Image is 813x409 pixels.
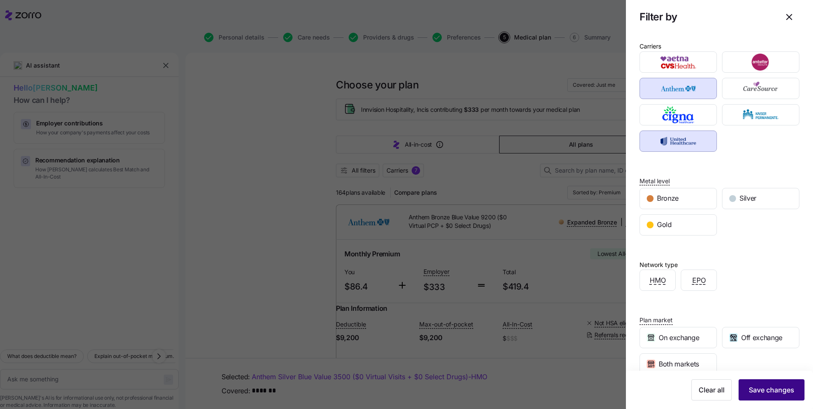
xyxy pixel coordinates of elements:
img: Cigna Healthcare [647,106,710,123]
img: CareSource [730,80,792,97]
span: Both markets [659,359,699,369]
h1: Filter by [640,10,772,23]
span: Metal level [640,177,670,185]
span: Plan market [640,316,673,324]
span: EPO [692,275,706,286]
span: Bronze [657,193,679,204]
img: Anthem [647,80,710,97]
img: Ambetter [730,54,792,71]
span: Clear all [699,385,725,395]
span: HMO [650,275,666,286]
div: Carriers [640,42,661,51]
span: On exchange [659,332,699,343]
img: Aetna CVS Health [647,54,710,71]
span: Save changes [749,385,794,395]
span: Gold [657,219,672,230]
div: Network type [640,260,678,270]
button: Save changes [739,379,804,400]
img: Kaiser Permanente [730,106,792,123]
span: Silver [739,193,756,204]
button: Clear all [691,379,732,400]
img: UnitedHealthcare [647,133,710,150]
span: Off exchange [741,332,782,343]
